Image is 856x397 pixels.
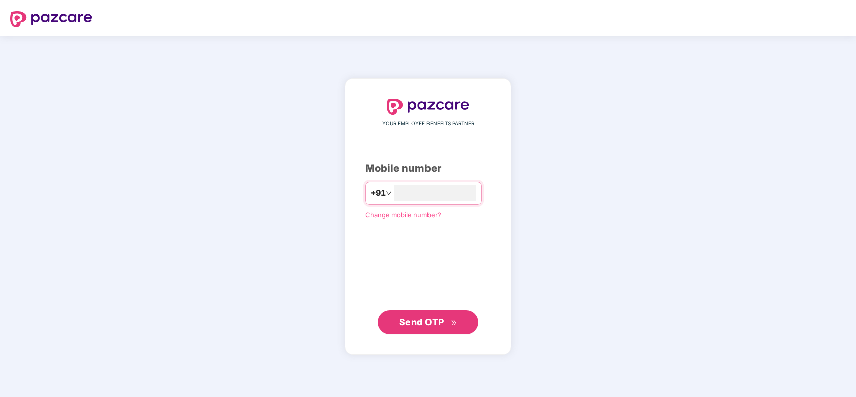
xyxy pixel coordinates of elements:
img: logo [387,99,469,115]
button: Send OTPdouble-right [378,310,478,334]
span: +91 [371,187,386,199]
span: YOUR EMPLOYEE BENEFITS PARTNER [382,120,474,128]
a: Change mobile number? [365,211,441,219]
span: Send OTP [399,317,444,327]
img: logo [10,11,92,27]
span: double-right [451,320,457,326]
span: down [386,190,392,196]
div: Mobile number [365,161,491,176]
